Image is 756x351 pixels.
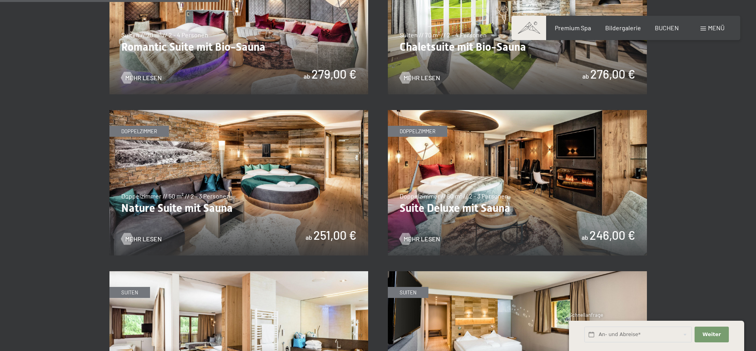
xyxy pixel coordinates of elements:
a: Mehr Lesen [121,235,162,243]
img: Nature Suite mit Sauna [109,110,369,255]
span: Mehr Lesen [125,235,162,243]
span: Weiter [702,331,721,338]
span: Schnellanfrage [569,312,603,318]
span: Mehr Lesen [125,74,162,82]
img: Suite Deluxe mit Sauna [388,110,647,255]
a: Alpin Studio [388,272,647,276]
a: Mehr Lesen [400,235,440,243]
a: Bildergalerie [605,24,641,31]
a: Nature Suite mit Sauna [109,110,369,115]
button: Weiter [695,327,728,343]
span: Menü [708,24,724,31]
a: Mehr Lesen [400,74,440,82]
span: Mehr Lesen [404,235,440,243]
a: Premium Spa [555,24,591,31]
span: Mehr Lesen [404,74,440,82]
a: Mehr Lesen [121,74,162,82]
a: Suite Deluxe mit Sauna [388,110,647,115]
a: Family Suite [109,272,369,276]
a: BUCHEN [655,24,679,31]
